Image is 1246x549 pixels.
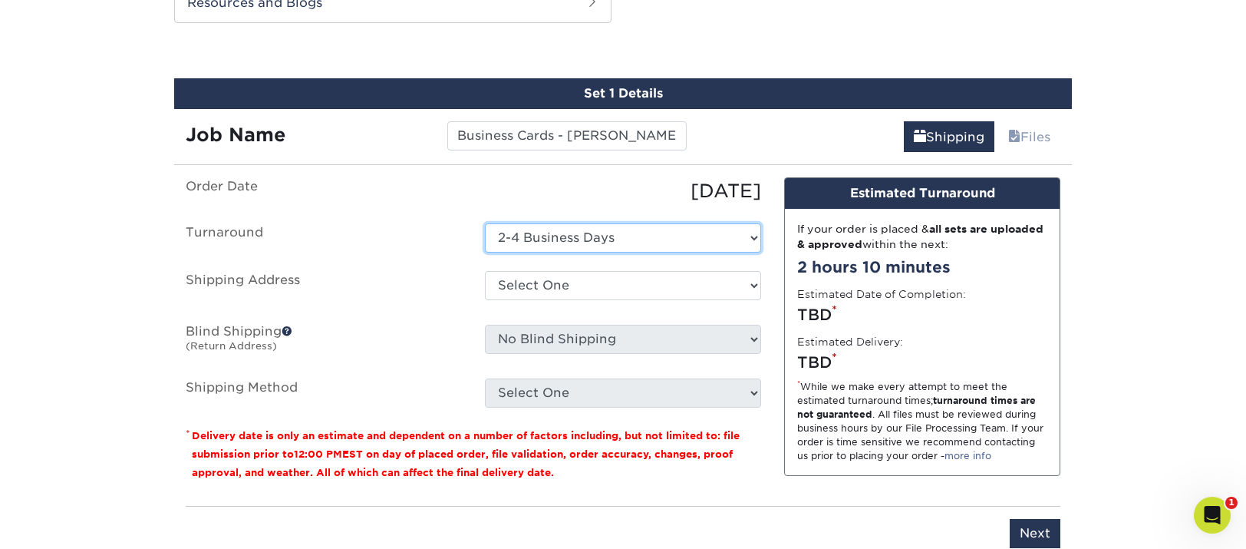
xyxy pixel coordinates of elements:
[797,303,1047,326] div: TBD
[797,286,966,302] label: Estimated Date of Completion:
[174,325,473,360] label: Blind Shipping
[174,78,1072,109] div: Set 1 Details
[1194,497,1231,534] iframe: Intercom live chat
[797,380,1047,463] div: While we make every attempt to meet the estimated turnaround times; . All files must be reviewed ...
[174,271,473,306] label: Shipping Address
[797,395,1036,420] strong: turnaround times are not guaranteed
[1225,497,1238,509] span: 1
[785,178,1060,209] div: Estimated Turnaround
[944,450,991,461] a: more info
[1008,130,1020,144] span: files
[797,256,1047,279] div: 2 hours 10 minutes
[174,223,473,253] label: Turnaround
[998,121,1060,152] a: Files
[174,177,473,205] label: Order Date
[186,340,277,352] small: (Return Address)
[914,130,926,144] span: shipping
[797,351,1047,374] div: TBD
[473,177,773,205] div: [DATE]
[1010,519,1060,548] input: Next
[174,379,473,408] label: Shipping Method
[294,448,342,460] span: 12:00 PM
[186,124,285,146] strong: Job Name
[192,430,740,478] small: Delivery date is only an estimate and dependent on a number of factors including, but not limited...
[797,221,1047,253] div: If your order is placed & within the next:
[447,121,686,150] input: Enter a job name
[904,121,994,152] a: Shipping
[797,334,903,349] label: Estimated Delivery:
